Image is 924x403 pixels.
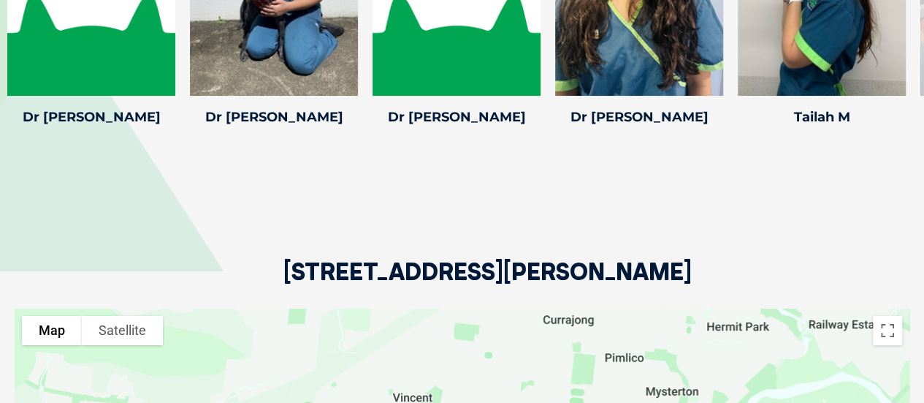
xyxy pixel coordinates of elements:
h4: Dr [PERSON_NAME] [7,110,175,124]
button: Show street map [22,316,82,345]
button: Show satellite imagery [82,316,163,345]
h4: Dr [PERSON_NAME] [190,110,358,124]
h4: Dr [PERSON_NAME] [555,110,723,124]
button: Toggle fullscreen view [873,316,902,345]
h2: [STREET_ADDRESS][PERSON_NAME] [283,260,692,309]
h4: Dr [PERSON_NAME] [373,110,541,124]
h4: Tailah M [738,110,906,124]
